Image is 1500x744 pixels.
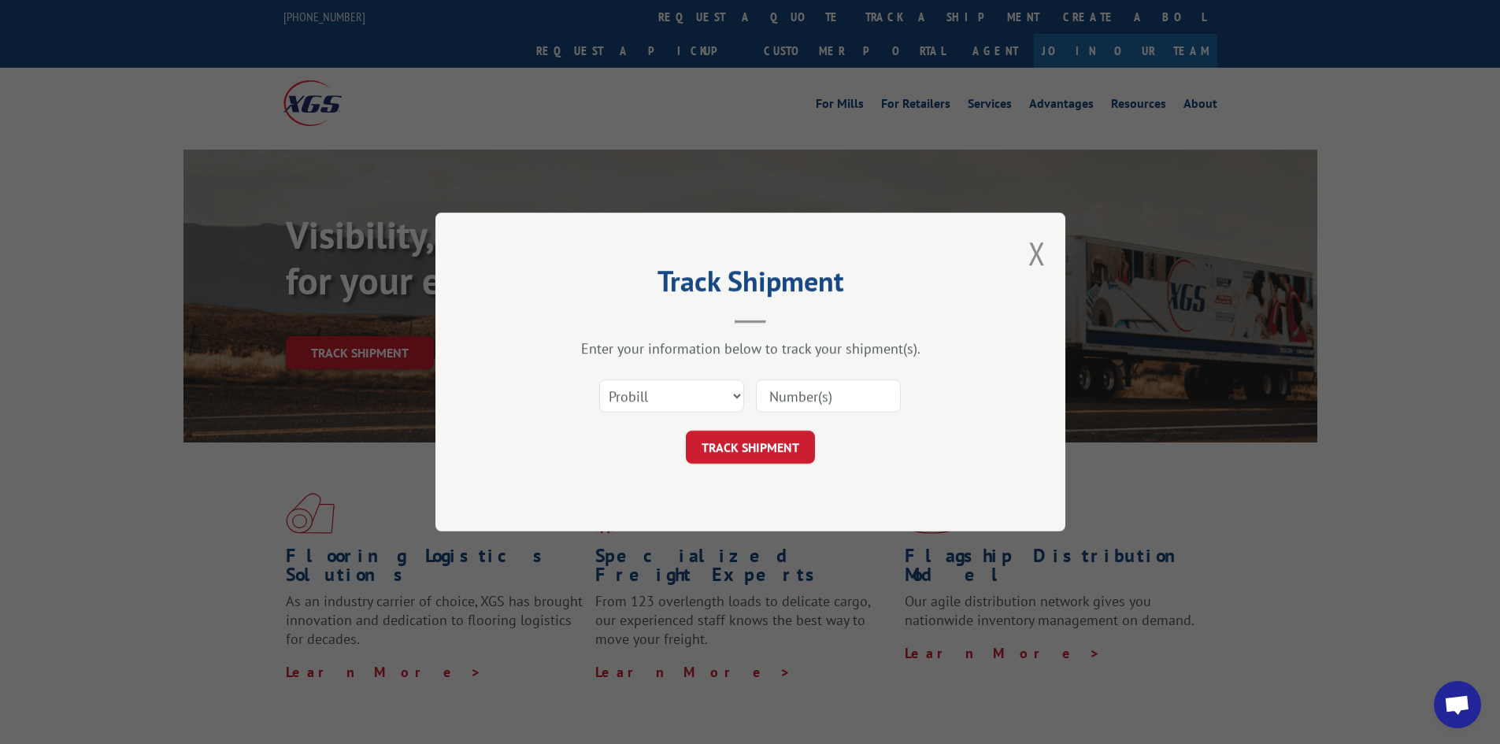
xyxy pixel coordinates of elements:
button: TRACK SHIPMENT [686,431,815,464]
h2: Track Shipment [514,270,987,300]
div: Enter your information below to track your shipment(s). [514,339,987,357]
button: Close modal [1028,232,1046,274]
div: Open chat [1434,681,1481,728]
input: Number(s) [756,379,901,413]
